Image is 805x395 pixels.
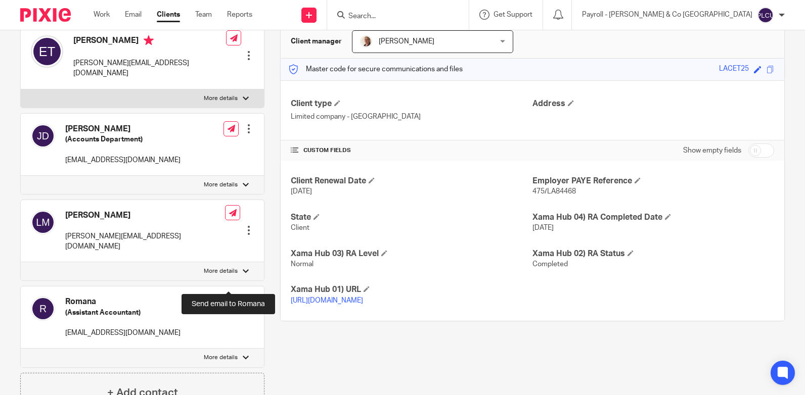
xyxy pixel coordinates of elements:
p: More details [204,181,238,189]
h4: Xama Hub 04) RA Completed Date [532,212,774,223]
img: svg%3E [31,35,63,68]
h4: Romana [65,297,181,307]
p: More details [204,267,238,275]
h4: Xama Hub 01) URL [291,284,532,295]
span: [PERSON_NAME] [379,38,434,45]
a: Clients [157,10,180,20]
p: Limited company - [GEOGRAPHIC_DATA] [291,112,532,122]
span: Client [291,224,309,231]
span: Get Support [494,11,532,18]
span: 475/LA84468 [532,188,576,195]
img: svg%3E [31,124,55,148]
a: Work [94,10,110,20]
p: [EMAIL_ADDRESS][DOMAIN_NAME] [65,328,181,338]
i: Primary [144,35,154,45]
p: Master code for secure communications and files [288,64,463,74]
a: Reports [227,10,252,20]
img: svg%3E [31,210,55,234]
h4: Address [532,98,774,109]
p: More details [204,94,238,103]
img: Pixie [20,8,71,22]
h4: Client type [291,98,532,109]
h5: (Accounts Department) [65,134,181,144]
p: Payroll - [PERSON_NAME] & Co [GEOGRAPHIC_DATA] [582,10,752,20]
div: LACET25 [719,64,749,75]
p: More details [204,354,238,362]
input: Search [347,12,438,21]
p: [PERSON_NAME][EMAIL_ADDRESS][DOMAIN_NAME] [65,231,225,252]
label: Show empty fields [683,145,741,156]
img: Trudi.jpg [360,35,372,47]
a: [URL][DOMAIN_NAME] [291,297,363,304]
span: [DATE] [532,224,554,231]
img: svg%3E [757,7,774,23]
p: [PERSON_NAME][EMAIL_ADDRESS][DOMAIN_NAME] [73,58,226,79]
h4: CUSTOM FIELDS [291,146,532,155]
h4: State [291,212,532,223]
h4: Client Renewal Date [291,176,532,186]
span: [DATE] [291,188,312,195]
a: Team [195,10,212,20]
h4: Xama Hub 03) RA Level [291,249,532,259]
img: svg%3E [31,297,55,321]
span: Completed [532,261,568,268]
h3: Client manager [291,36,342,46]
h5: (Assistant Accountant) [65,308,181,318]
h4: [PERSON_NAME] [73,35,226,48]
a: Email [125,10,142,20]
h4: [PERSON_NAME] [65,210,225,221]
h4: Xama Hub 02) RA Status [532,249,774,259]
h4: [PERSON_NAME] [65,124,181,134]
p: [EMAIL_ADDRESS][DOMAIN_NAME] [65,155,181,165]
h4: Employer PAYE Reference [532,176,774,186]
span: Normal [291,261,314,268]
